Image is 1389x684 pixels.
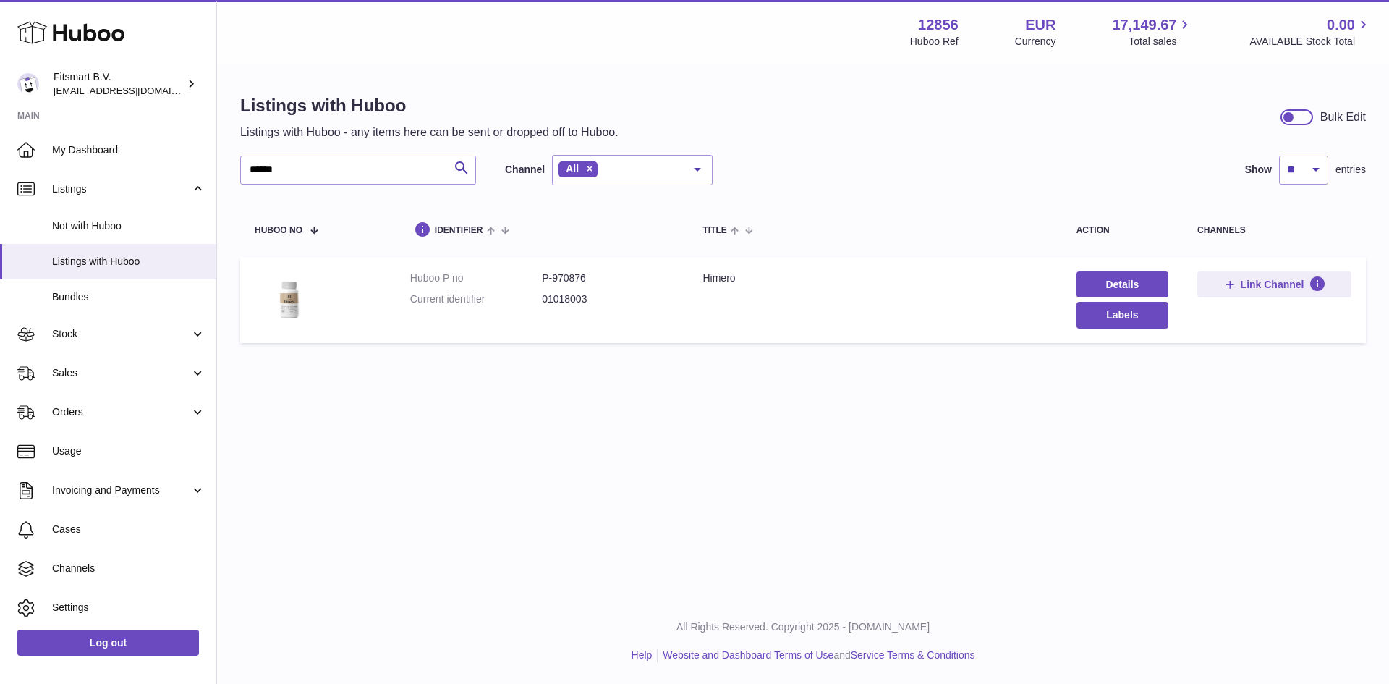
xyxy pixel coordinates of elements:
[52,327,190,341] span: Stock
[52,182,190,196] span: Listings
[1249,15,1372,48] a: 0.00 AVAILABLE Stock Total
[240,94,619,117] h1: Listings with Huboo
[1076,226,1168,235] div: action
[542,271,674,285] dd: P-970876
[1076,302,1168,328] button: Labels
[54,85,213,96] span: [EMAIL_ADDRESS][DOMAIN_NAME]
[542,292,674,306] dd: 01018003
[52,484,190,497] span: Invoicing and Payments
[1197,271,1351,297] button: Link Channel
[410,292,542,306] dt: Current identifier
[1320,109,1366,125] div: Bulk Edit
[663,649,833,661] a: Website and Dashboard Terms of Use
[52,405,190,419] span: Orders
[910,35,959,48] div: Huboo Ref
[1197,226,1351,235] div: channels
[240,124,619,140] p: Listings with Huboo - any items here can be sent or dropped off to Huboo.
[702,226,726,235] span: title
[1245,163,1272,177] label: Show
[52,290,205,304] span: Bundles
[435,226,483,235] span: identifier
[52,601,205,615] span: Settings
[702,271,1047,285] div: Himero
[851,649,975,661] a: Service Terms & Conditions
[1112,15,1176,35] span: 17,149.67
[17,630,199,656] a: Log out
[566,163,579,174] span: All
[1025,15,1055,35] strong: EUR
[505,163,545,177] label: Channel
[1241,278,1304,291] span: Link Channel
[52,523,205,536] span: Cases
[229,620,1377,634] p: All Rights Reserved. Copyright 2025 - [DOMAIN_NAME]
[52,562,205,575] span: Channels
[1129,35,1193,48] span: Total sales
[52,219,205,233] span: Not with Huboo
[1335,163,1366,177] span: entries
[1015,35,1056,48] div: Currency
[1076,271,1168,297] a: Details
[1249,35,1372,48] span: AVAILABLE Stock Total
[255,226,302,235] span: Huboo no
[52,255,205,269] span: Listings with Huboo
[1327,15,1355,35] span: 0.00
[52,143,205,157] span: My Dashboard
[1112,15,1193,48] a: 17,149.67 Total sales
[632,649,653,661] a: Help
[918,15,959,35] strong: 12856
[658,649,974,662] li: and
[17,73,39,95] img: internalAdmin-12856@internal.huboo.com
[52,366,190,380] span: Sales
[54,70,184,98] div: Fitsmart B.V.
[410,271,542,285] dt: Huboo P no
[255,271,327,324] img: Himero
[52,444,205,458] span: Usage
